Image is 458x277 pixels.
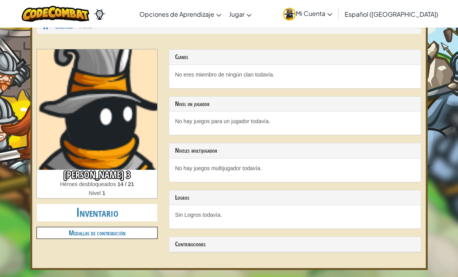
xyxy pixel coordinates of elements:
span: Nivel [89,190,102,196]
a: Español ([GEOGRAPHIC_DATA]) [341,3,442,24]
p: No hay juegos multijugador todavía. [175,164,415,172]
p: No hay juegos para un jugador todavía. [175,117,415,125]
h3: Niveles multijugador [175,147,415,154]
h2: Inventario [37,204,157,221]
strong: 14 / 21 [118,181,134,187]
img: avatar [283,8,296,21]
h3: [PERSON_NAME] 3 [37,170,157,180]
h3: Clanes [175,54,415,61]
h3: Logros [175,194,415,201]
span: Héroes desbloqueados [60,181,118,187]
h3: Contribuciones [175,241,415,248]
span: Español ([GEOGRAPHIC_DATA]) [345,10,438,18]
a: Mi Cuenta [279,2,336,26]
a: Opciones de Aprendizaje [135,3,225,24]
p: Sin Logros todavía. [175,211,415,219]
img: Ozaria [93,8,106,20]
span: Jugar [229,10,245,18]
span: Mi Cuenta [296,9,332,17]
span: Opciones de Aprendizaje [139,10,214,18]
h4: Medallas de contribución [37,227,157,239]
strong: 1 [102,190,106,196]
img: CodeCombat logo [22,6,90,22]
h3: Nivel un jugador [175,101,415,108]
p: No eres miembro de ningún clan todavía. [175,71,415,78]
a: Jugar [225,3,255,24]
